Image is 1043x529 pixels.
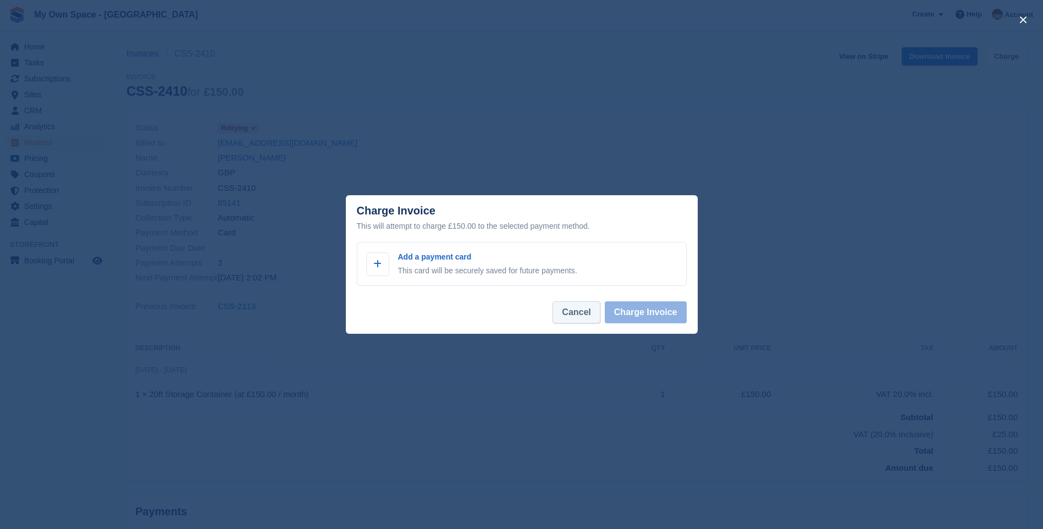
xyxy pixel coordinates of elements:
button: Cancel [553,301,600,323]
a: Add a payment card This card will be securely saved for future payments. [357,242,687,286]
button: Charge Invoice [605,301,687,323]
p: Add a payment card [398,251,577,263]
button: close [1014,11,1032,29]
div: This will attempt to charge £150.00 to the selected payment method. [357,219,687,233]
div: Charge Invoice [357,205,687,233]
p: This card will be securely saved for future payments. [398,265,577,277]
